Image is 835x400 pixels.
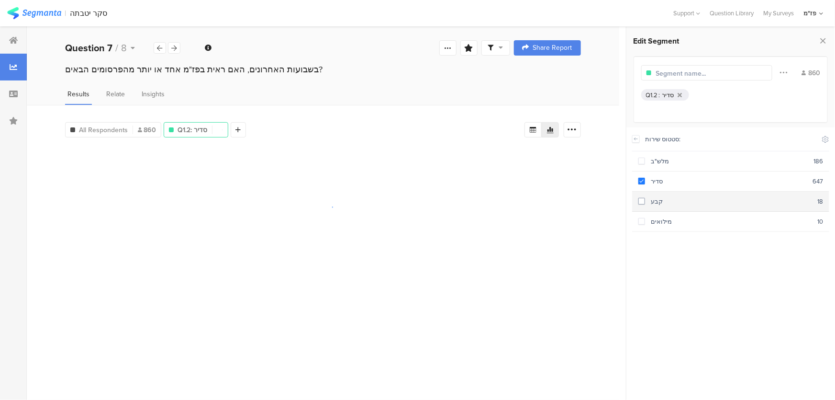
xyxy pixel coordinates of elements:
span: Q1.2: סדיר [178,125,207,135]
div: קבע [645,197,817,206]
span: Share Report [533,45,572,51]
div: : [659,91,662,100]
span: Insights [142,89,165,99]
div: מלש"ב [645,157,813,166]
span: 860 [138,125,156,135]
span: Results [67,89,89,99]
div: 10 [817,217,823,226]
a: Question Library [705,9,758,18]
a: My Surveys [758,9,799,18]
div: 860 [802,68,820,78]
div: 186 [813,157,823,166]
b: Question 7 [65,41,112,55]
div: Q1.2 [646,91,658,100]
div: סטטוס שירות: [646,135,816,144]
div: Support [673,6,700,21]
div: 18 [817,197,823,206]
div: סדיר [645,177,813,186]
div: מילואים [645,217,817,226]
div: בשבועות האחרונים, האם ראית בפז"מ אחד או יותר מהפרסומים הבאים? [65,63,581,76]
div: פז"מ [803,9,816,18]
span: Relate [106,89,125,99]
span: Edit Segment [634,35,679,46]
img: segmanta logo [7,7,61,19]
div: 647 [813,177,823,186]
div: סדיר [662,91,674,100]
span: / [115,41,118,55]
span: 8 [121,41,127,55]
span: All Respondents [79,125,128,135]
div: | [65,8,67,19]
input: Segment name... [656,69,739,79]
div: סקר יטבתה [70,9,108,18]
